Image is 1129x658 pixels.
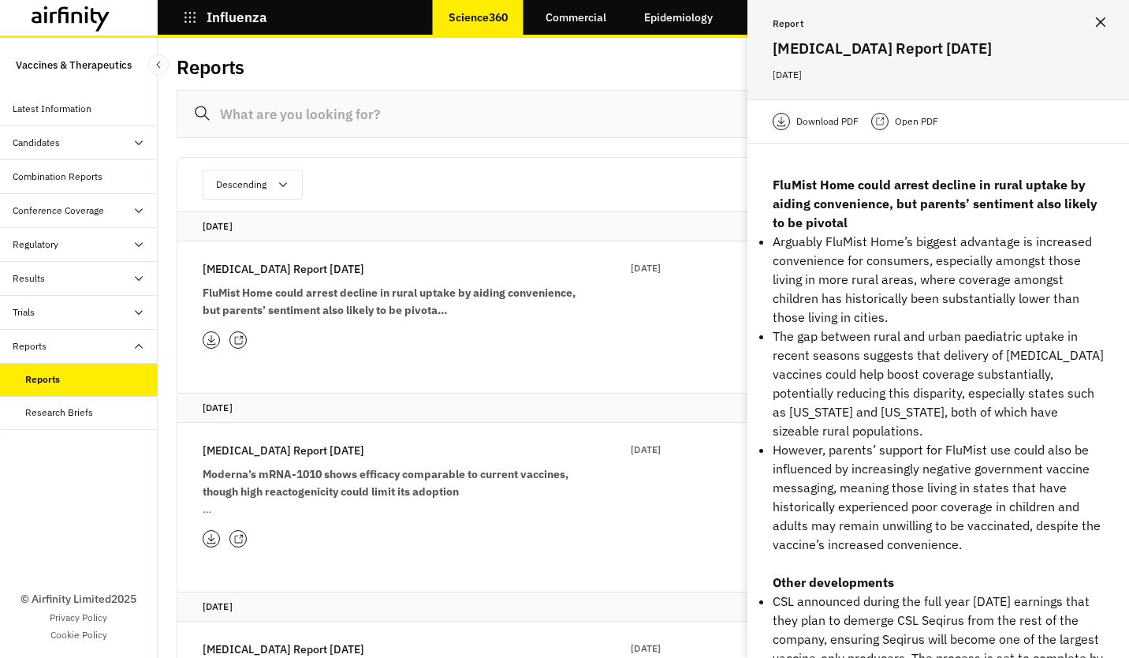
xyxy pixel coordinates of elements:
[895,114,938,129] p: Open PDF
[20,591,136,608] p: © Airfinity Limited 2025
[203,500,581,518] ul: …
[773,36,1104,60] h2: [MEDICAL_DATA] Report [DATE]
[773,327,1104,440] p: The gap between rural and urban paediatric uptake in recent seasons suggests that delivery of [ME...
[203,599,1084,615] p: [DATE]
[13,170,102,184] div: Combination Reports
[796,114,859,129] p: Download PDF
[16,50,132,80] p: Vaccines & Therapeutics
[203,260,364,278] p: [MEDICAL_DATA] Report [DATE]
[13,136,60,150] div: Candidates
[148,54,169,75] button: Close Sidebar
[203,467,568,499] strong: Moderna’s mRNA-1010 shows efficacy comparable to current vaccines, though high reactogenicity cou...
[773,177,1097,230] strong: FluMist Home could arrest decline in rural uptake by aiding convenience, but parents’ sentiment a...
[13,204,104,218] div: Conference Coverage
[50,611,107,625] a: Privacy Policy
[631,442,661,458] p: [DATE]
[183,4,267,31] button: Influenza
[207,10,267,24] p: Influenza
[25,372,60,387] div: Reports
[50,628,107,642] a: Cookie Policy
[177,56,244,79] h2: Reports
[773,232,1104,327] p: Arguably FluMist Home’s biggest advantage is increased convenience for consumers, especially amon...
[13,271,45,286] div: Results
[13,305,35,320] div: Trials
[203,442,364,459] p: [MEDICAL_DATA] Report [DATE]
[13,237,58,252] div: Regulatory
[203,219,1084,234] p: [DATE]
[203,641,364,658] p: [MEDICAL_DATA] Report [DATE]
[773,440,1104,554] p: However, parents’ support for FluMist use could also be influenced by increasingly negative gover...
[773,574,894,590] strong: Other developments
[631,260,661,276] p: [DATE]
[773,66,1104,84] p: [DATE]
[13,102,91,116] div: Latest Information
[203,286,576,317] strong: FluMist Home could arrest decline in rural uptake by aiding convenience, but parents’ sentiment a...
[25,406,93,420] div: Research Briefs
[13,339,47,353] div: Reports
[631,641,661,656] p: [DATE]
[177,90,1110,138] input: What are you looking for?
[449,11,508,24] p: Science360
[203,170,303,200] button: Descending
[203,400,1084,416] p: [DATE]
